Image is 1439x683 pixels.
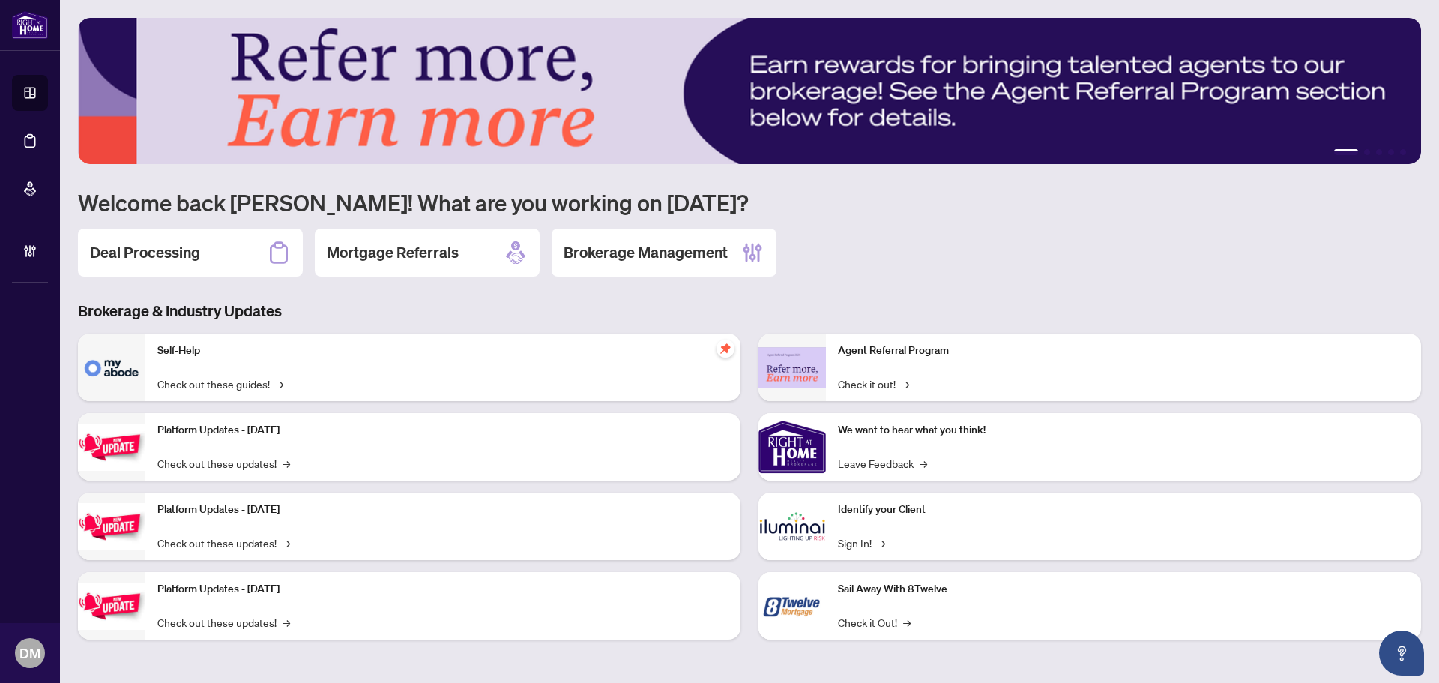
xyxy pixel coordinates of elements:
img: Sail Away With 8Twelve [758,572,826,640]
p: We want to hear what you think! [838,422,1409,439]
a: Check out these guides!→ [157,376,283,392]
span: → [878,535,885,551]
span: → [283,535,290,551]
button: 5 [1400,149,1406,155]
a: Check out these updates!→ [157,535,290,551]
h2: Mortgage Referrals [327,242,459,263]
p: Agent Referral Program [838,343,1409,359]
img: Platform Updates - July 8, 2025 [78,503,145,550]
span: → [276,376,283,392]
img: Slide 0 [78,18,1421,164]
img: logo [12,11,48,39]
span: → [903,614,911,631]
button: 4 [1388,149,1394,155]
p: Identify your Client [838,502,1409,518]
h3: Brokerage & Industry Updates [78,301,1421,322]
p: Sail Away With 8Twelve [838,581,1409,598]
p: Platform Updates - [DATE] [157,581,728,598]
span: → [920,455,927,472]
h2: Brokerage Management [564,242,728,263]
span: DM [19,643,40,664]
h2: Deal Processing [90,242,200,263]
a: Check it out!→ [838,376,909,392]
img: Agent Referral Program [758,347,826,388]
a: Check out these updates!→ [157,614,290,631]
img: Identify your Client [758,493,826,560]
span: → [283,614,290,631]
span: → [283,455,290,472]
button: 2 [1364,149,1370,155]
button: 3 [1376,149,1382,155]
button: 1 [1334,149,1358,155]
img: Platform Updates - June 23, 2025 [78,583,145,630]
p: Platform Updates - [DATE] [157,502,728,518]
button: Open asap [1379,631,1424,676]
a: Check out these updates!→ [157,455,290,472]
h1: Welcome back [PERSON_NAME]! What are you working on [DATE]? [78,188,1421,217]
span: → [902,376,909,392]
img: Self-Help [78,334,145,401]
a: Leave Feedback→ [838,455,927,472]
a: Check it Out!→ [838,614,911,631]
span: pushpin [717,340,734,358]
a: Sign In!→ [838,535,885,551]
img: Platform Updates - July 21, 2025 [78,424,145,471]
p: Self-Help [157,343,728,359]
p: Platform Updates - [DATE] [157,422,728,439]
img: We want to hear what you think! [758,413,826,481]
